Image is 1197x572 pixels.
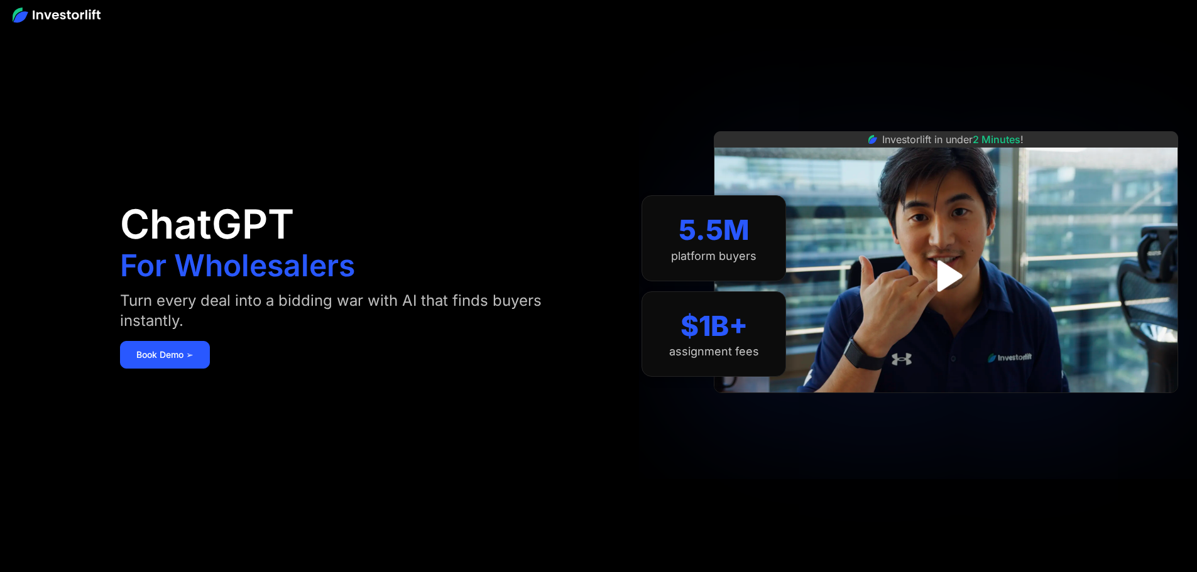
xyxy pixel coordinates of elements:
span: 2 Minutes [973,133,1020,146]
iframe: Customer reviews powered by Trustpilot [852,399,1041,414]
div: $1B+ [680,310,748,343]
a: Book Demo ➢ [120,341,210,369]
h1: For Wholesalers [120,251,355,281]
div: 5.5M [679,213,750,247]
div: Turn every deal into a bidding war with AI that finds buyers instantly. [120,291,573,331]
div: Investorlift in under ! [882,132,1024,147]
div: assignment fees [669,345,759,359]
h1: ChatGPT [120,204,294,244]
div: platform buyers [671,249,757,263]
a: open lightbox [918,248,974,304]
